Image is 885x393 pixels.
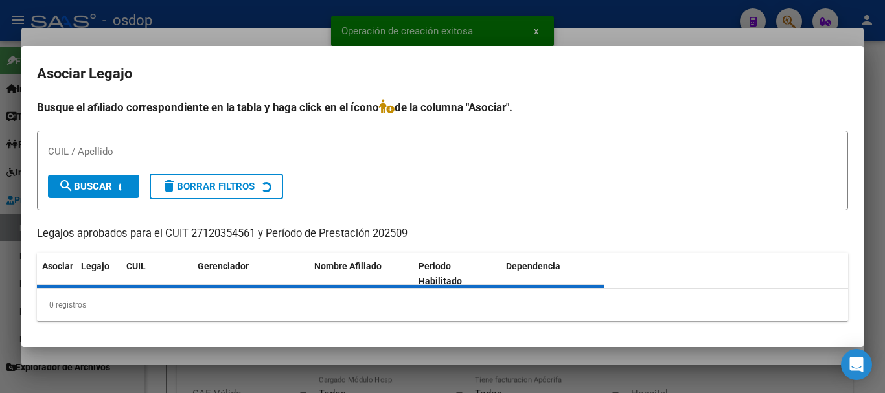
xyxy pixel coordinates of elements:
p: Legajos aprobados para el CUIT 27120354561 y Período de Prestación 202509 [37,226,848,242]
datatable-header-cell: Nombre Afiliado [309,253,413,295]
div: 0 registros [37,289,848,321]
mat-icon: search [58,178,74,194]
h2: Asociar Legajo [37,62,848,86]
span: CUIL [126,261,146,271]
span: Nombre Afiliado [314,261,382,271]
div: Open Intercom Messenger [841,349,872,380]
span: Asociar [42,261,73,271]
button: Buscar [48,175,139,198]
span: Borrar Filtros [161,181,255,192]
mat-icon: delete [161,178,177,194]
span: Gerenciador [198,261,249,271]
span: Dependencia [506,261,560,271]
datatable-header-cell: Gerenciador [192,253,309,295]
span: Legajo [81,261,109,271]
datatable-header-cell: Asociar [37,253,76,295]
button: Borrar Filtros [150,174,283,199]
datatable-header-cell: Legajo [76,253,121,295]
datatable-header-cell: Periodo Habilitado [413,253,501,295]
span: Periodo Habilitado [419,261,462,286]
h4: Busque el afiliado correspondiente en la tabla y haga click en el ícono de la columna "Asociar". [37,99,848,116]
datatable-header-cell: CUIL [121,253,192,295]
datatable-header-cell: Dependencia [501,253,605,295]
span: Buscar [58,181,112,192]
